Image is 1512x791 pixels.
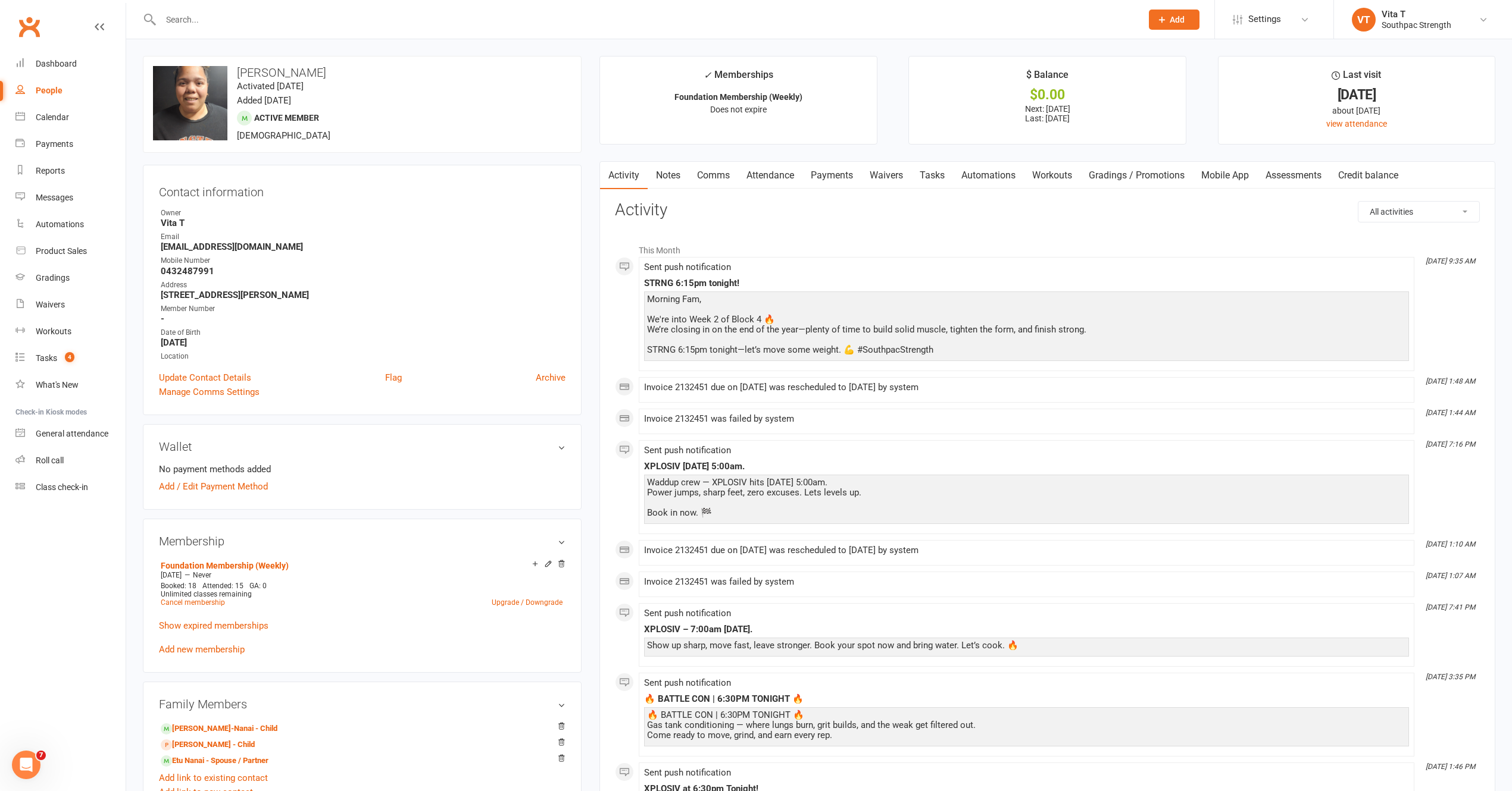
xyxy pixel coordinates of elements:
[161,582,196,590] span: Booked: 18
[647,478,1406,518] div: Waddup crew — XPLOSIV hits [DATE] 5:00am. Power jumps, sharp feet, zero excuses. Lets levels up. ...
[159,371,251,385] a: Update Contact Details
[1426,409,1475,417] i: [DATE] 1:44 AM
[15,372,126,398] a: What's New
[161,280,566,291] div: Address
[15,104,126,131] a: Calendar
[15,131,126,158] a: Payments
[159,620,268,631] a: Show expired memberships
[1352,8,1376,32] div: VT
[161,590,252,598] span: Unlimited classes remaining
[36,380,79,390] div: What's New
[710,105,767,114] span: Does not expire
[159,698,566,711] h3: Family Members
[1170,15,1185,24] span: Add
[158,570,566,580] div: —
[644,545,1409,555] div: Invoice 2132451 due on [DATE] was rescheduled to [DATE] by system
[159,479,268,494] a: Add / Edit Payment Method
[36,353,57,363] div: Tasks
[159,440,566,453] h3: Wallet
[1229,104,1484,117] div: about [DATE]
[1382,9,1451,20] div: Vita T
[802,162,861,189] a: Payments
[161,303,566,315] div: Member Number
[15,318,126,345] a: Workouts
[1080,162,1193,189] a: Gradings / Promotions
[65,352,74,362] span: 4
[161,266,566,277] strong: 0432487991
[1426,673,1475,681] i: [DATE] 3:35 PM
[36,327,71,336] div: Workouts
[1248,6,1281,33] span: Settings
[15,211,126,238] a: Automations
[1426,762,1475,771] i: [DATE] 1:46 PM
[644,462,1409,472] div: XPLOSIV [DATE] 5:00am.
[202,582,243,590] span: Attended: 15
[36,59,77,68] div: Dashboard
[14,12,44,42] a: Clubworx
[1426,572,1475,580] i: [DATE] 1:07 AM
[36,429,108,438] div: General attendance
[161,351,566,362] div: Location
[492,598,563,607] a: Upgrade / Downgrade
[15,238,126,265] a: Product Sales
[15,291,126,318] a: Waivers
[161,255,566,266] div: Mobile Number
[1330,162,1407,189] a: Credit balance
[36,273,70,282] div: Gradings
[644,694,1409,704] div: 🔥 BATTLE CON | 6:30PM TONIGHT 🔥
[161,231,566,243] div: Email
[237,95,291,106] time: Added [DATE]
[36,193,73,202] div: Messages
[704,70,711,81] i: ✓
[159,462,566,476] li: No payment methods added
[647,710,1406,740] div: 🔥 BATTLE CON | 6:30PM TONIGHT 🔥 Gas tank conditioning — where lungs burn, grit builds, and the we...
[161,208,566,219] div: Owner
[1026,67,1069,89] div: $ Balance
[644,414,1409,424] div: Invoice 2132451 was failed by system
[161,561,289,570] a: Foundation Membership (Weekly)
[861,162,911,189] a: Waivers
[704,67,773,89] div: Memberships
[15,474,126,501] a: Class kiosk mode
[161,755,268,767] a: Etu Nanai - Spouse / Partner
[249,582,267,590] span: GA: 0
[674,92,802,102] strong: Foundation Membership (Weekly)
[644,677,731,688] span: Sent push notification
[1426,540,1475,548] i: [DATE] 1:10 AM
[600,162,648,189] a: Activity
[161,290,566,300] strong: [STREET_ADDRESS][PERSON_NAME]
[1426,377,1475,385] i: [DATE] 1:48 AM
[36,246,87,256] div: Product Sales
[161,571,182,579] span: [DATE]
[153,66,227,140] img: image1748199813.png
[615,201,1480,219] h3: Activity
[161,327,566,338] div: Date of Birth
[1426,257,1475,265] i: [DATE] 9:35 AM
[161,598,225,607] a: Cancel membership
[15,447,126,474] a: Roll call
[647,641,1406,651] div: Show up sharp, move fast, leave stronger. Book your spot now and bring water. Let’s cook. 🔥
[237,130,330,141] span: [DEMOGRAPHIC_DATA]
[644,382,1409,393] div: Invoice 2132451 due on [DATE] was rescheduled to [DATE] by system
[1426,440,1475,448] i: [DATE] 7:16 PM
[1024,162,1080,189] a: Workouts
[738,162,802,189] a: Attendance
[1193,162,1257,189] a: Mobile App
[15,77,126,104] a: People
[647,294,1406,355] div: Morning Fam, We're into Week 2 of Block 4 🔥 We’re closing in on the end of the year—plenty of tim...
[1229,89,1484,101] div: [DATE]
[193,571,211,579] span: Never
[159,644,245,655] a: Add new membership
[159,385,260,399] a: Manage Comms Settings
[159,535,566,548] h3: Membership
[1149,10,1199,30] button: Add
[15,184,126,211] a: Messages
[920,89,1174,101] div: $0.00
[161,337,566,348] strong: [DATE]
[615,238,1480,257] li: This Month
[1426,603,1475,611] i: [DATE] 7:41 PM
[648,162,689,189] a: Notes
[161,241,566,252] strong: [EMAIL_ADDRESS][DOMAIN_NAME]
[1326,119,1387,128] a: view attendance
[36,219,84,229] div: Automations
